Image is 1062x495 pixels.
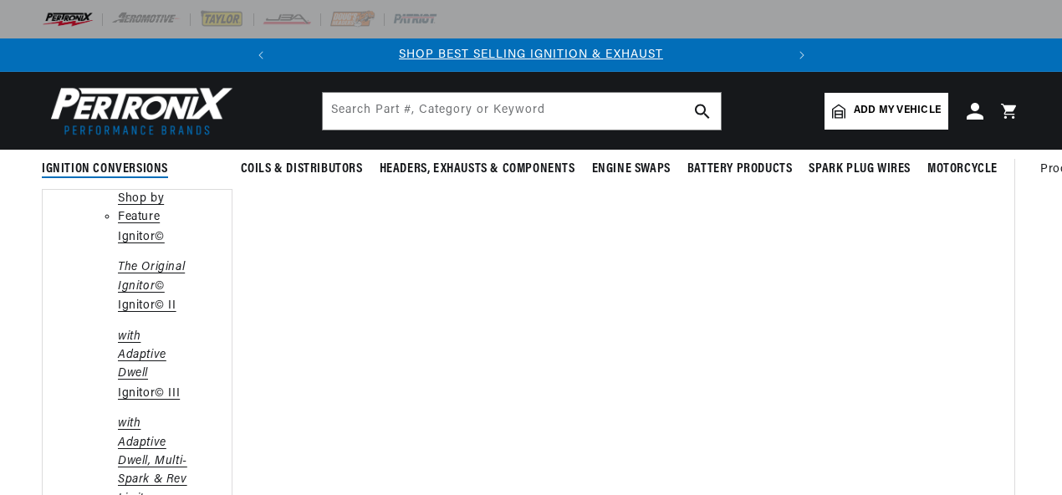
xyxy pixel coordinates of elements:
[927,161,998,178] span: Motorcycle
[232,150,371,189] summary: Coils & Distributors
[399,48,663,61] a: SHOP BEST SELLING IGNITION & EXHAUST
[241,161,363,178] span: Coils & Distributors
[278,46,785,64] div: 1 of 2
[592,161,671,178] span: Engine Swaps
[118,297,190,315] p: Ignitor© II
[687,161,793,178] span: Battery Products
[118,330,166,380] em: with Adaptive Dwell
[809,161,911,178] span: Spark Plug Wires
[118,190,190,227] a: Shop by Feature
[244,38,278,72] button: Translation missing: en.sections.announcements.previous_announcement
[825,93,948,130] a: Add my vehicle
[854,103,941,119] span: Add my vehicle
[42,82,234,140] img: Pertronix
[118,228,190,247] p: Ignitor©
[42,150,232,189] summary: Ignition Conversions
[118,385,190,403] p: Ignitor© III
[118,297,190,384] a: Ignitor© II with Adaptive Dwell
[371,150,584,189] summary: Headers, Exhausts & Components
[323,93,721,130] input: Search Part #, Category or Keyword
[679,150,801,189] summary: Battery Products
[584,150,679,189] summary: Engine Swaps
[118,261,185,292] em: The Original Ignitor©
[380,161,575,178] span: Headers, Exhausts & Components
[800,150,919,189] summary: Spark Plug Wires
[42,161,168,178] span: Ignition Conversions
[278,46,785,64] div: Announcement
[785,38,819,72] button: Translation missing: en.sections.announcements.next_announcement
[118,228,190,296] a: Ignitor© The Original Ignitor©
[919,150,1006,189] summary: Motorcycle
[684,93,721,130] button: search button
